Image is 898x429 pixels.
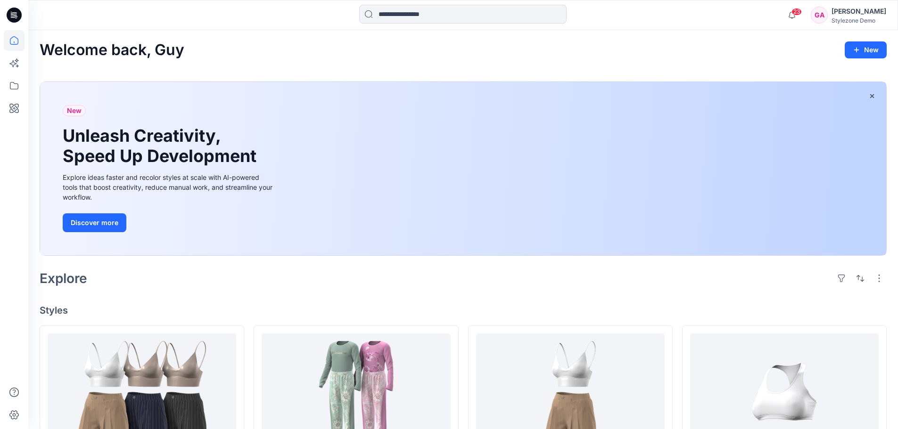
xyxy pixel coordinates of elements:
button: New [845,41,887,58]
h4: Styles [40,305,887,316]
a: Discover more [63,213,275,232]
span: New [67,105,82,116]
div: GA [811,7,828,24]
h2: Explore [40,271,87,286]
div: Stylezone Demo [832,17,886,24]
button: Discover more [63,213,126,232]
div: Explore ideas faster and recolor styles at scale with AI-powered tools that boost creativity, red... [63,172,275,202]
h2: Welcome back, Guy [40,41,184,59]
div: [PERSON_NAME] [832,6,886,17]
span: 23 [791,8,802,16]
h1: Unleash Creativity, Speed Up Development [63,126,261,166]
